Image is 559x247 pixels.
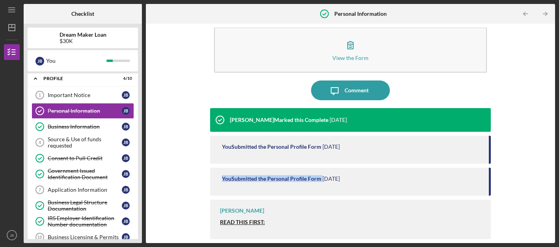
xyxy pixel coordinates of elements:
[334,11,387,17] b: Personal Information
[48,234,122,240] div: Business Licensing & Permits
[32,103,134,119] a: Personal InformationJB
[48,215,122,228] div: IRS Employer Identification Number documentation
[48,199,122,212] div: Business Legal Structure Documentation
[48,108,122,114] div: Personal Information
[32,119,134,135] a: Business InformationJB
[122,138,130,146] div: J B
[48,136,122,149] div: Source & Use of funds requested
[122,154,130,162] div: J B
[43,76,112,81] div: Profile
[222,176,321,182] div: You Submitted the Personal Profile Form
[39,93,41,97] tspan: 1
[32,135,134,150] a: 4Source & Use of funds requestedJB
[122,107,130,115] div: J B
[39,140,41,145] tspan: 4
[322,176,340,182] time: 2025-09-05 15:35
[214,27,487,73] button: View the Form
[122,123,130,131] div: J B
[222,144,321,150] div: You Submitted the Personal Profile Form
[32,213,134,229] a: IRS Employer Identification Number documentationJB
[39,187,41,192] tspan: 7
[46,54,106,67] div: You
[32,182,134,198] a: 7Application InformationJB
[118,76,132,81] div: 6 / 10
[48,155,122,161] div: Consent to Pull Credit
[345,80,369,100] div: Comment
[32,87,134,103] a: 1Important NoticeJB
[71,11,94,17] b: Checklist
[330,117,347,123] time: 2025-09-05 16:10
[122,202,130,210] div: J B
[4,227,20,243] button: JB
[122,91,130,99] div: J B
[122,233,130,241] div: J B
[220,219,265,225] strong: READ THIS FIRST:
[220,218,483,244] p: Please click on above to enter all your personal information.
[60,32,106,38] b: Dream Maker Loan
[9,233,14,238] text: JB
[48,92,122,98] div: Important Notice
[122,217,130,225] div: J B
[32,150,134,166] a: Consent to Pull CreditJB
[122,186,130,194] div: J B
[48,123,122,130] div: Business Information
[230,117,328,123] div: [PERSON_NAME] Marked this Complete
[122,170,130,178] div: J B
[35,57,44,65] div: J B
[322,144,340,150] time: 2025-09-05 15:42
[48,168,122,180] div: Government Issued Identification Document
[32,166,134,182] a: Government Issued Identification DocumentJB
[48,187,122,193] div: Application Information
[37,235,42,240] tspan: 10
[332,55,369,61] div: View the Form
[32,198,134,213] a: Business Legal Structure DocumentationJB
[311,80,390,100] button: Comment
[220,208,264,214] div: [PERSON_NAME]
[60,38,106,44] div: $30K
[32,229,134,245] a: 10Business Licensing & PermitsJB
